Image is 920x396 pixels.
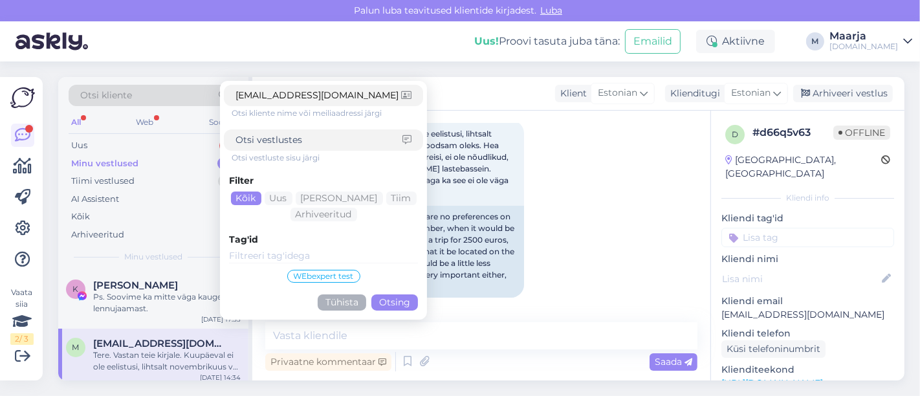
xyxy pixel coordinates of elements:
[71,175,135,188] div: Tiimi vestlused
[721,294,894,308] p: Kliendi email
[722,272,879,286] input: Lisa nimi
[71,193,119,206] div: AI Assistent
[232,107,423,119] div: Otsi kliente nime või meiliaadressi järgi
[474,34,620,49] div: Proovi tasuta juba täna:
[10,87,35,108] img: Askly Logo
[752,125,833,140] div: # d66q5v63
[80,89,132,102] span: Otsi kliente
[71,210,90,223] div: Kõik
[231,192,261,205] div: Kõik
[806,32,824,50] div: M
[93,349,241,373] div: Tere. Vastan teie kirjale. Kuupäeval ei ole eelistusi, lihtsalt novembrikuus või dets alguses, mi...
[829,41,898,52] div: [DOMAIN_NAME]
[229,233,418,247] div: Tag'id
[696,30,775,53] div: Aktiivne
[10,287,34,345] div: Vaata siia
[218,175,235,188] div: 5
[474,35,499,47] b: Uus!
[73,284,79,294] span: K
[232,152,423,164] div: Otsi vestluste sisu järgi
[721,340,826,358] div: Küsi telefoninumbrit
[721,212,894,225] p: Kliendi tag'id
[732,129,738,139] span: d
[721,363,894,377] p: Klienditeekond
[555,87,587,100] div: Klient
[536,5,566,16] span: Luba
[229,174,418,188] div: Filter
[725,153,881,181] div: [GEOGRAPHIC_DATA], [GEOGRAPHIC_DATA]
[72,342,80,352] span: M
[235,133,402,147] input: Otsi vestlustes
[93,291,241,314] div: Ps. Soovime ka mitte väga kaugel lennujaamast.
[219,139,235,152] div: 1
[10,333,34,345] div: 2 / 3
[721,228,894,247] input: Lisa tag
[655,356,692,368] span: Saada
[217,157,235,170] div: 2
[721,377,823,389] a: [URL][DOMAIN_NAME]
[124,251,182,263] span: Minu vestlused
[71,157,138,170] div: Minu vestlused
[71,139,87,152] div: Uus
[71,228,124,241] div: Arhiveeritud
[265,353,391,371] div: Privaatne kommentaar
[665,87,720,100] div: Klienditugi
[829,31,898,41] div: Maarja
[235,89,401,102] input: Otsi kliente
[598,86,637,100] span: Estonian
[93,338,228,349] span: Merlinviss8@gmail.com
[721,308,894,322] p: [EMAIL_ADDRESS][DOMAIN_NAME]
[625,29,681,54] button: Emailid
[201,314,241,324] div: [DATE] 17:53
[721,252,894,266] p: Kliendi nimi
[200,373,241,382] div: [DATE] 14:34
[829,31,912,52] a: Maarja[DOMAIN_NAME]
[93,280,178,291] span: Karin Vahar
[793,85,893,102] div: Arhiveeri vestlus
[69,114,83,131] div: All
[833,126,890,140] span: Offline
[229,249,418,263] input: Filtreeri tag'idega
[721,327,894,340] p: Kliendi telefon
[721,192,894,204] div: Kliendi info
[134,114,157,131] div: Web
[206,114,238,131] div: Socials
[731,86,771,100] span: Estonian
